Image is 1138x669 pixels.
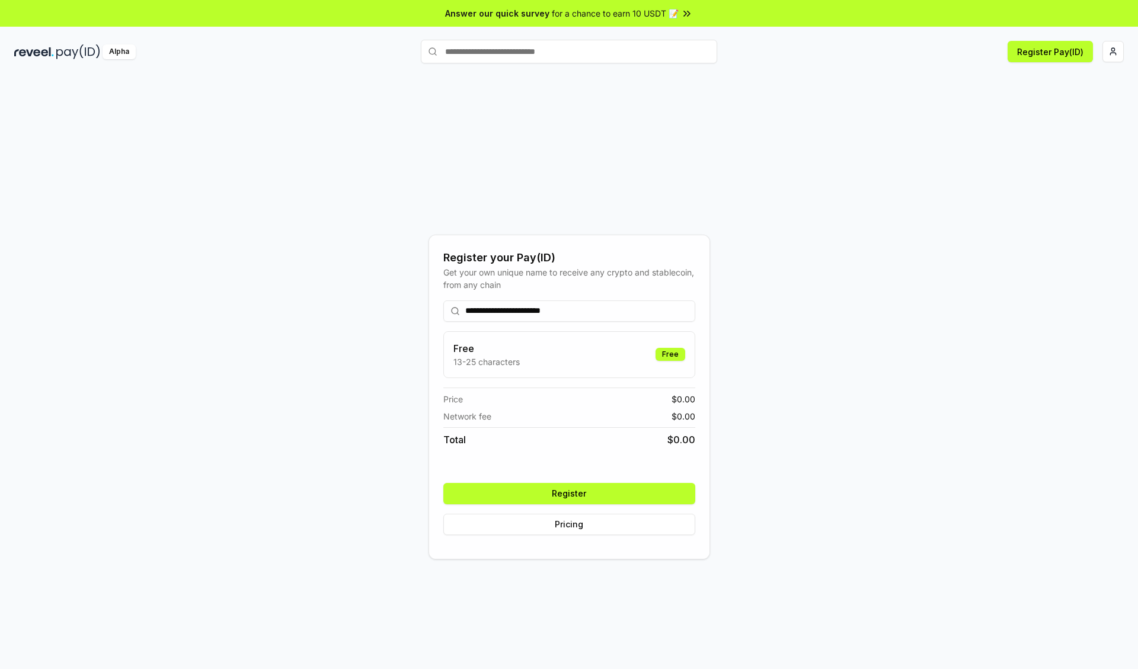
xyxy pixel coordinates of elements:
[443,266,695,291] div: Get your own unique name to receive any crypto and stablecoin, from any chain
[443,514,695,535] button: Pricing
[443,249,695,266] div: Register your Pay(ID)
[672,393,695,405] span: $ 0.00
[552,7,679,20] span: for a chance to earn 10 USDT 📝
[445,7,549,20] span: Answer our quick survey
[443,393,463,405] span: Price
[443,410,491,422] span: Network fee
[453,341,520,356] h3: Free
[672,410,695,422] span: $ 0.00
[453,356,520,368] p: 13-25 characters
[1008,41,1093,62] button: Register Pay(ID)
[443,433,466,447] span: Total
[56,44,100,59] img: pay_id
[103,44,136,59] div: Alpha
[667,433,695,447] span: $ 0.00
[443,483,695,504] button: Register
[656,348,685,361] div: Free
[14,44,54,59] img: reveel_dark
